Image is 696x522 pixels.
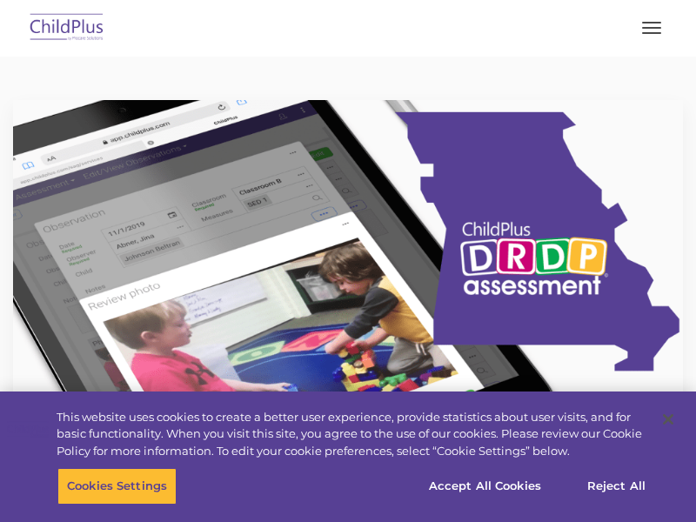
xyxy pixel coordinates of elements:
button: Close [649,400,687,438]
button: Accept All Cookies [419,468,551,505]
button: Cookies Settings [57,468,177,505]
img: ChildPlus by Procare Solutions [26,8,108,49]
div: This website uses cookies to create a better user experience, provide statistics about user visit... [57,409,647,460]
button: Reject All [562,468,671,505]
